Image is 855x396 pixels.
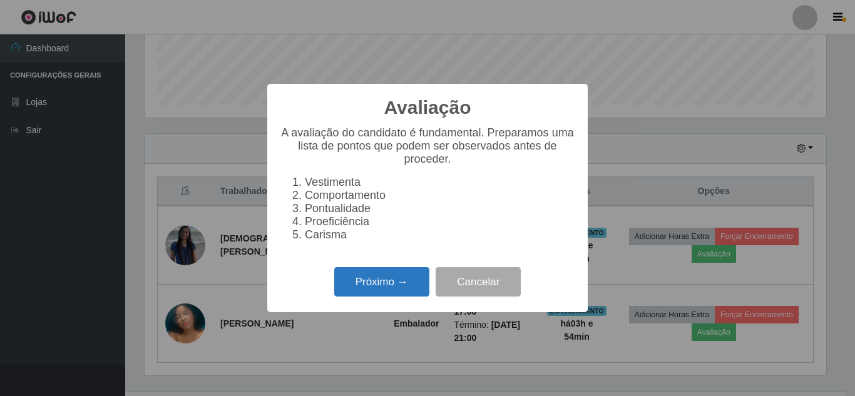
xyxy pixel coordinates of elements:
[280,126,575,166] p: A avaliação do candidato é fundamental. Preparamos uma lista de pontos que podem ser observados a...
[334,267,429,297] button: Próximo →
[305,215,575,228] li: Proeficiência
[305,176,575,189] li: Vestimenta
[305,189,575,202] li: Comportamento
[436,267,521,297] button: Cancelar
[384,96,471,119] h2: Avaliação
[305,202,575,215] li: Pontualidade
[305,228,575,241] li: Carisma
